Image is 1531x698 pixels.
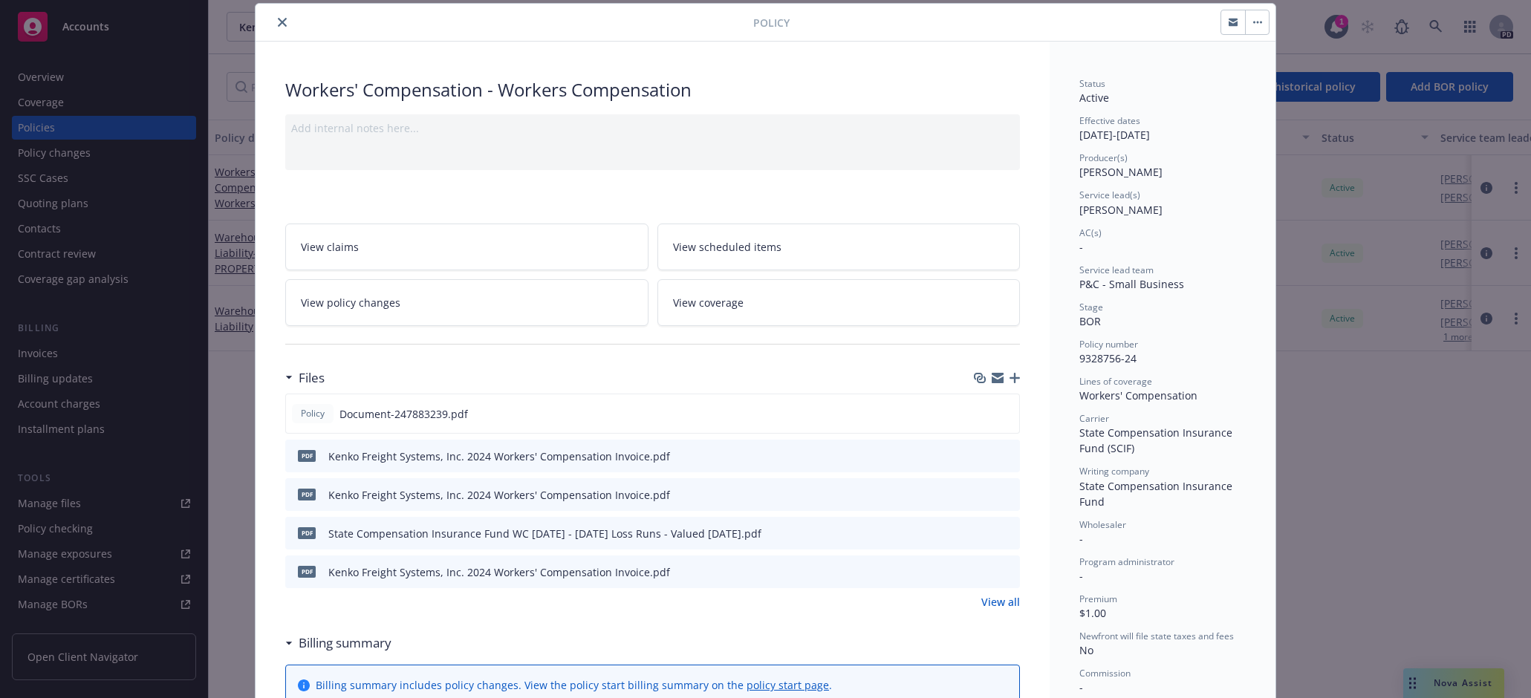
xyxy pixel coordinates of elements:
div: Add internal notes here... [291,120,1014,136]
span: Policy number [1079,338,1138,350]
div: Workers' Compensation [1079,388,1246,403]
span: $1.00 [1079,606,1106,620]
div: Workers' Compensation - Workers Compensation [285,77,1020,102]
span: Effective dates [1079,114,1140,127]
span: - [1079,240,1083,254]
div: [DATE] - [DATE] [1079,114,1246,143]
a: View all [981,594,1020,610]
button: download file [977,526,989,541]
span: Document-247883239.pdf [339,406,468,422]
span: Policy [753,15,790,30]
span: Active [1079,91,1109,105]
span: Newfront will file state taxes and fees [1079,630,1234,642]
span: - [1079,532,1083,546]
span: [PERSON_NAME] [1079,203,1163,217]
button: close [273,13,291,31]
div: Kenko Freight Systems, Inc. 2024 Workers' Compensation Invoice.pdf [328,449,670,464]
button: preview file [1001,449,1014,464]
span: State Compensation Insurance Fund [1079,479,1235,509]
span: pdf [298,527,316,538]
h3: Billing summary [299,633,391,653]
span: Premium [1079,593,1117,605]
span: View claims [301,239,359,255]
a: View scheduled items [657,224,1021,270]
span: Status [1079,77,1105,90]
span: Writing company [1079,465,1149,477]
span: 9328756-24 [1079,351,1137,365]
h3: Files [299,368,325,388]
span: Stage [1079,301,1103,313]
span: pdf [298,489,316,500]
span: P&C - Small Business [1079,277,1184,291]
span: Service lead(s) [1079,189,1140,201]
div: State Compensation Insurance Fund WC [DATE] - [DATE] Loss Runs - Valued [DATE].pdf [328,526,761,541]
div: Billing summary [285,633,391,653]
span: [PERSON_NAME] [1079,165,1163,179]
span: pdf [298,566,316,577]
button: download file [977,487,989,503]
span: Program administrator [1079,555,1174,568]
span: BOR [1079,314,1101,328]
a: View policy changes [285,279,649,326]
a: View coverage [657,279,1021,326]
span: Producer(s) [1079,151,1128,164]
span: State Compensation Insurance Fund (SCIF) [1079,425,1235,455]
button: download file [976,406,988,422]
span: Carrier [1079,412,1109,425]
span: AC(s) [1079,226,1102,239]
span: - [1079,680,1083,694]
span: View coverage [673,295,744,310]
button: preview file [1001,526,1014,541]
div: Files [285,368,325,388]
button: preview file [1000,406,1013,422]
span: Service lead team [1079,264,1154,276]
span: pdf [298,450,316,461]
a: policy start page [747,678,829,692]
div: Kenko Freight Systems, Inc. 2024 Workers' Compensation Invoice.pdf [328,564,670,580]
span: - [1079,569,1083,583]
button: preview file [1001,487,1014,503]
a: View claims [285,224,649,270]
div: Billing summary includes policy changes. View the policy start billing summary on the . [316,677,832,693]
span: Policy [298,407,328,420]
button: preview file [1001,564,1014,580]
button: download file [977,449,989,464]
span: No [1079,643,1093,657]
button: download file [977,564,989,580]
span: Lines of coverage [1079,375,1152,388]
span: View scheduled items [673,239,781,255]
span: View policy changes [301,295,400,310]
span: Wholesaler [1079,518,1126,531]
span: Commission [1079,667,1131,679]
div: Kenko Freight Systems, Inc. 2024 Workers' Compensation Invoice.pdf [328,487,670,503]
